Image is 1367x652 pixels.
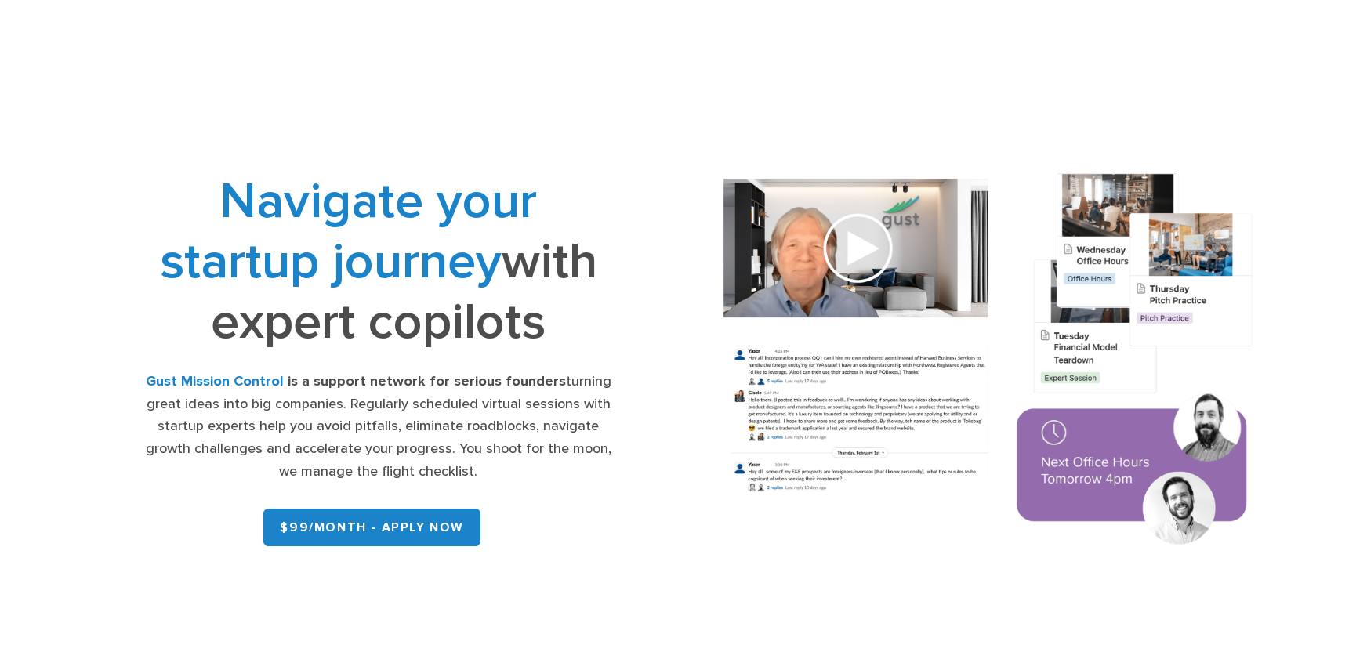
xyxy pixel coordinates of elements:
[143,371,613,484] div: turning great ideas into big companies. Regularly scheduled virtual sessions with startup experts...
[288,373,566,389] strong: is a support network for serious founders
[143,171,613,352] h1: with expert copilots
[695,152,1282,571] img: Composition of calendar events, a video call presentation, and chat rooms
[263,509,480,546] a: $99/month - APPLY NOW
[146,373,284,389] strong: Gust Mission Control
[160,171,538,292] span: Navigate your startup journey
